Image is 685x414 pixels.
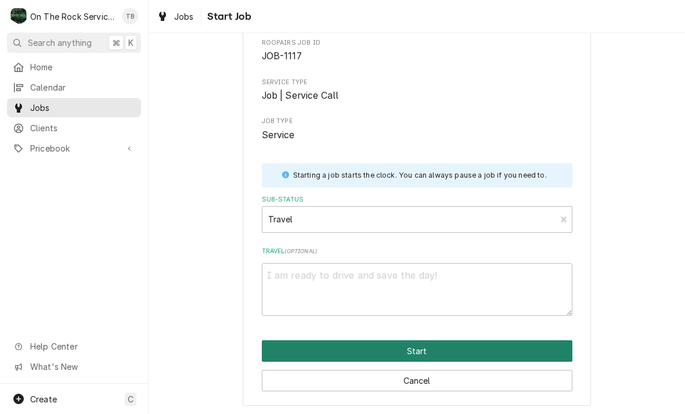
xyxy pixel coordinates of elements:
[262,129,295,141] span: Service
[30,102,135,114] span: Jobs
[7,98,141,117] a: Jobs
[262,195,572,204] label: Sub-Status
[7,337,141,356] a: Go to Help Center
[262,195,572,233] div: Sub-Status
[262,117,572,126] span: Job Type
[152,7,199,26] a: Jobs
[122,8,138,24] div: TB
[293,170,547,181] div: Starting a job starts the clock. You can always pause a job if you need to.
[262,90,339,101] span: Job | Service Call
[262,78,572,87] span: Service Type
[28,37,92,49] span: Search anything
[174,10,194,23] span: Jobs
[128,37,134,49] span: K
[30,340,134,352] span: Help Center
[10,8,27,24] div: On The Rock Services's Avatar
[262,38,572,63] div: Roopairs Job ID
[30,10,116,23] div: On The Rock Services
[262,117,572,142] div: Job Type
[262,247,572,256] label: Travel
[30,142,118,154] span: Pricebook
[284,248,317,254] span: ( optional )
[204,9,251,24] span: Start Job
[262,78,572,103] div: Service Type
[262,128,572,142] span: Job Type
[10,8,27,24] div: O
[262,340,572,391] div: Button Group
[262,340,572,362] button: Start
[7,118,141,138] a: Clients
[7,33,141,53] button: Search anything⌘K
[30,394,57,404] span: Create
[112,37,120,49] span: ⌘
[30,61,135,73] span: Home
[30,122,135,134] span: Clients
[262,362,572,391] div: Button Group Row
[30,361,134,373] span: What's New
[262,340,572,362] div: Button Group Row
[30,81,135,93] span: Calendar
[262,38,572,48] span: Roopairs Job ID
[262,49,572,63] span: Roopairs Job ID
[262,10,572,316] div: Job Active Form
[262,370,572,391] button: Cancel
[7,78,141,97] a: Calendar
[7,139,141,158] a: Go to Pricebook
[128,393,134,405] span: C
[262,247,572,315] div: Travel
[262,89,572,103] span: Service Type
[7,357,141,376] a: Go to What's New
[7,57,141,77] a: Home
[122,8,138,24] div: Todd Brady's Avatar
[262,51,302,62] span: JOB-1117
